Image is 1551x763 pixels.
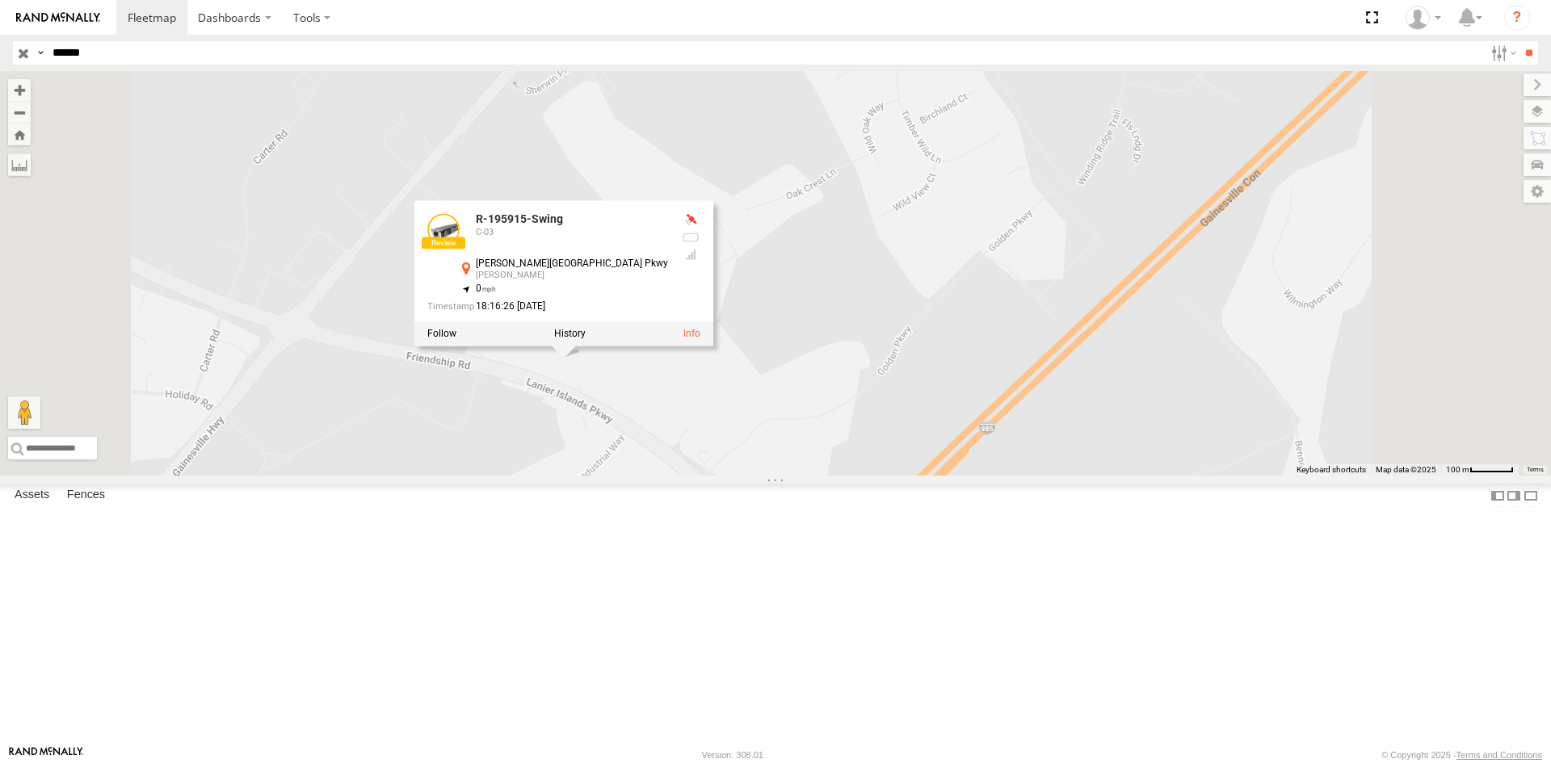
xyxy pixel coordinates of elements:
[34,41,47,65] label: Search Query
[1504,5,1530,31] i: ?
[8,79,31,101] button: Zoom in
[681,213,700,226] div: No GPS Fix
[1485,41,1519,65] label: Search Filter Options
[8,124,31,145] button: Zoom Home
[59,484,113,507] label: Fences
[1524,180,1551,203] label: Map Settings
[1400,6,1447,30] div: James Nichols
[8,153,31,176] label: Measure
[1523,484,1539,507] label: Hide Summary Table
[1527,467,1544,473] a: Terms (opens in new tab)
[554,328,586,339] label: View Asset History
[8,101,31,124] button: Zoom out
[681,231,700,244] div: No battery health information received from this device.
[476,271,668,281] div: [PERSON_NAME]
[6,484,57,507] label: Assets
[16,12,100,23] img: rand-logo.svg
[427,301,668,312] div: Date/time of location update
[1456,750,1542,760] a: Terms and Conditions
[1446,465,1469,474] span: 100 m
[476,258,668,269] div: [PERSON_NAME][GEOGRAPHIC_DATA] Pkwy
[9,747,83,763] a: Visit our Website
[1441,464,1519,476] button: Map Scale: 100 m per 51 pixels
[1506,484,1522,507] label: Dock Summary Table to the Right
[8,396,40,429] button: Drag Pegman onto the map to open Street View
[427,328,456,339] label: Realtime tracking of Asset
[1490,484,1506,507] label: Dock Summary Table to the Left
[1376,465,1436,474] span: Map data ©2025
[476,228,668,237] div: C-03
[681,249,700,262] div: Last Event GSM Signal Strength
[1381,750,1542,760] div: © Copyright 2025 -
[1297,464,1366,476] button: Keyboard shortcuts
[476,213,668,225] div: R-195915-Swing
[476,283,496,295] span: 0
[702,750,763,760] div: Version: 308.01
[683,328,700,339] a: View Asset Details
